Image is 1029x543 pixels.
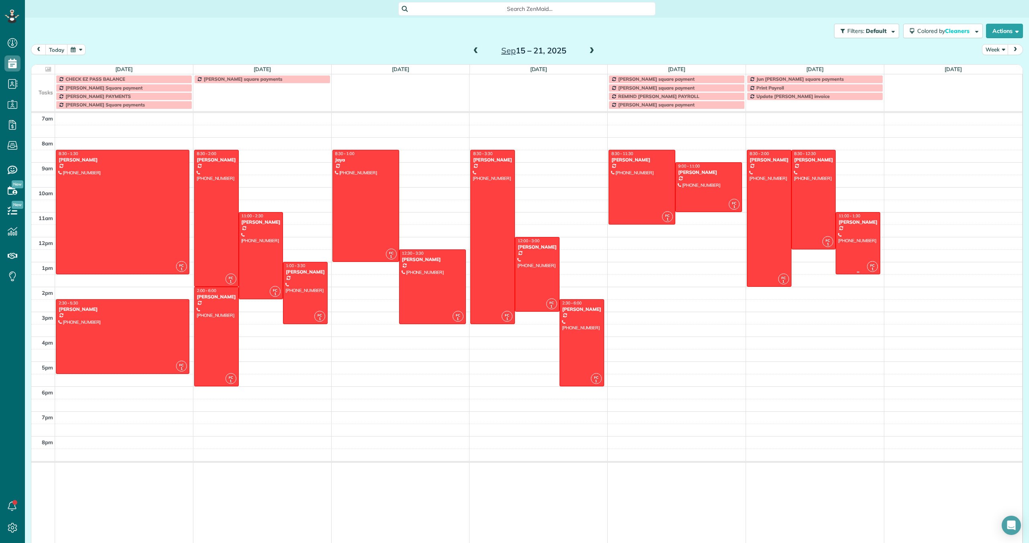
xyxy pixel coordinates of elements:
a: [DATE] [254,66,271,72]
small: 1 [823,241,833,248]
span: 1:00 - 3:30 [286,263,305,268]
span: 12pm [39,240,53,246]
span: FC [389,251,394,255]
small: 1 [779,278,789,286]
span: FC [826,238,830,243]
span: FC [870,263,875,267]
span: Sep [501,45,516,55]
small: 1 [176,365,187,373]
span: 10am [39,190,53,196]
a: [DATE] [392,66,409,72]
small: 1 [502,315,512,323]
span: REMIND [PERSON_NAME] PAYROLL [618,93,699,99]
span: 9:00 - 11:00 [678,163,700,169]
span: FC [456,313,460,317]
div: [PERSON_NAME] [611,157,673,163]
span: Update [PERSON_NAME] invoice [756,93,830,99]
div: [PERSON_NAME] [562,306,602,312]
span: [PERSON_NAME] PAYMENTS [66,93,131,99]
span: Print Payroll [756,85,784,91]
button: prev [31,44,46,55]
small: 1 [226,278,236,286]
span: 12:00 - 3:00 [518,238,539,243]
span: 8:30 - 1:00 [335,151,355,156]
small: 1 [453,315,463,323]
small: 1 [867,265,877,273]
small: 1 [270,290,280,298]
button: Colored byCleaners [903,24,983,38]
div: [PERSON_NAME] [838,219,878,225]
div: [PERSON_NAME] [241,219,281,225]
div: [PERSON_NAME] [749,157,789,163]
span: New [12,201,23,209]
small: 1 [226,378,236,385]
small: 1 [729,203,739,211]
span: Colored by [917,27,972,35]
small: 1 [547,303,557,310]
span: [PERSON_NAME] square payment [618,102,695,108]
span: FC [229,276,233,280]
span: 8:30 - 3:30 [473,151,492,156]
a: Filters: Default [830,24,899,38]
div: [PERSON_NAME] [58,157,187,163]
div: [PERSON_NAME] [402,257,463,262]
span: 8:30 - 2:00 [197,151,216,156]
span: 8:30 - 2:00 [750,151,769,156]
span: FC [594,375,599,380]
span: 4pm [42,339,53,346]
a: [DATE] [668,66,685,72]
span: 8am [42,140,53,147]
span: FC [318,313,322,317]
span: [PERSON_NAME] Square payment [66,85,143,91]
span: 2:30 - 6:00 [562,300,582,306]
a: [DATE] [115,66,133,72]
button: next [1008,44,1023,55]
div: [PERSON_NAME] [517,244,557,250]
span: FC [549,300,554,305]
span: FC [505,313,509,317]
span: 12:30 - 3:30 [402,251,424,256]
span: New [12,180,23,188]
span: CHECK EZ PASS BALANCE [66,76,125,82]
span: [PERSON_NAME] square payment [618,76,695,82]
span: FC [273,288,277,292]
span: 2:30 - 5:30 [59,300,78,306]
span: 8pm [42,439,53,445]
small: 1 [662,216,672,223]
span: Default [866,27,887,35]
a: [DATE] [530,66,547,72]
span: 8:30 - 1:30 [59,151,78,156]
span: 2pm [42,290,53,296]
span: FC [665,213,670,218]
span: 11am [39,215,53,221]
button: Actions [986,24,1023,38]
span: 1pm [42,265,53,271]
div: [PERSON_NAME] [794,157,834,163]
small: 1 [591,378,601,385]
span: 5pm [42,364,53,371]
span: [PERSON_NAME] square payments [204,76,283,82]
span: 11:00 - 1:30 [838,213,860,218]
span: FC [179,263,184,267]
div: [PERSON_NAME] [473,157,512,163]
button: Week [982,44,1009,55]
span: FC [732,201,736,205]
h2: 15 – 21, 2025 [484,46,584,55]
span: 2:00 - 6:00 [197,288,216,293]
div: [PERSON_NAME] [197,294,236,300]
div: [PERSON_NAME] [678,169,740,175]
span: 9am [42,165,53,171]
a: [DATE] [806,66,824,72]
button: today [45,44,68,55]
div: [PERSON_NAME] [285,269,325,275]
span: Cleaners [945,27,971,35]
span: 8:30 - 11:30 [611,151,633,156]
a: [DATE] [945,66,962,72]
div: Open Intercom Messenger [1002,516,1021,535]
span: FC [229,375,233,380]
span: [PERSON_NAME] square payment [618,85,695,91]
small: 1 [315,315,325,323]
span: 6pm [42,389,53,396]
button: Filters: Default [834,24,899,38]
span: 11:00 - 2:30 [242,213,263,218]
